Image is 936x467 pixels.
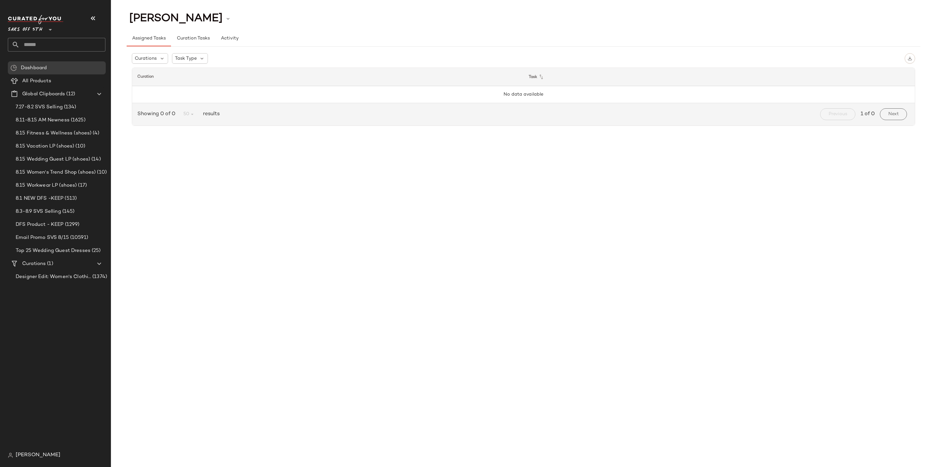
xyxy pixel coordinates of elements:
[16,130,91,137] span: 8.15 Fitness & Wellness (shoes)
[77,182,87,189] span: (17)
[16,234,69,241] span: Email Promo SVS 8/15
[22,77,51,85] span: All Products
[8,22,42,34] span: Saks OFF 5TH
[175,55,197,62] span: Task Type
[8,453,13,458] img: svg%3e
[16,117,70,124] span: 8.11-8.15 AM Newness
[16,195,63,202] span: 8.1 NEW DFS -KEEP
[21,64,47,72] span: Dashboard
[16,156,90,163] span: 8.15 Wedding Guest LP (shoes)
[129,12,223,25] span: [PERSON_NAME]
[90,247,101,255] span: (25)
[908,56,912,61] img: svg%3e
[69,234,88,241] span: (10591)
[132,86,915,103] td: No data available
[90,156,101,163] span: (14)
[16,273,91,281] span: Designer Edit: Women's Clothing
[888,112,899,117] span: Next
[137,110,178,118] span: Showing 0 of 0
[221,36,239,41] span: Activity
[16,169,96,176] span: 8.15 Women's Trend Shop (shoes)
[70,117,86,124] span: (1625)
[16,221,64,228] span: DFS Product - KEEP
[176,36,210,41] span: Curation Tasks
[880,108,907,120] button: Next
[91,273,107,281] span: (1374)
[63,195,77,202] span: (513)
[200,110,220,118] span: results
[64,221,80,228] span: (1299)
[10,65,17,71] img: svg%3e
[16,103,63,111] span: 7.27-8.2 SVS Selling
[523,68,915,86] th: Task
[61,208,75,215] span: (145)
[8,15,63,24] img: cfy_white_logo.C9jOOHJF.svg
[16,247,90,255] span: Top 25 Wedding Guest Dresses
[91,130,99,137] span: (4)
[16,143,74,150] span: 8.15 Vacation LP (shoes)
[861,110,875,118] span: 1 of 0
[135,55,157,62] span: Curations
[132,68,523,86] th: Curation
[22,90,65,98] span: Global Clipboards
[74,143,85,150] span: (10)
[16,208,61,215] span: 8.3-8.9 SVS Selling
[132,36,166,41] span: Assigned Tasks
[63,103,76,111] span: (134)
[65,90,75,98] span: (12)
[46,260,53,268] span: (1)
[22,260,46,268] span: Curations
[16,451,60,459] span: [PERSON_NAME]
[96,169,107,176] span: (10)
[16,182,77,189] span: 8.15 Workwear LP (shoes)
